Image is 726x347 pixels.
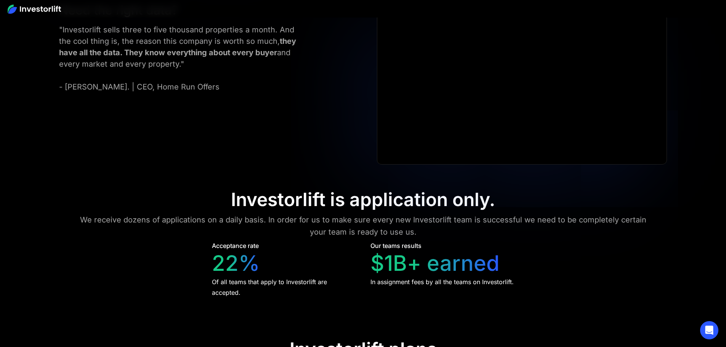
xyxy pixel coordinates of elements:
iframe: Ryan Pineda | Testimonial [377,2,666,165]
div: We receive dozens of applications on a daily basis. In order for us to make sure every new Invest... [73,214,654,238]
div: Acceptance rate [212,241,259,250]
div: 22% [212,251,260,276]
strong: they have all the data. They know everything about every buyer [59,37,296,57]
div: Investorlift is application only. [231,189,495,211]
div: "Investorlift sells three to five thousand properties a month. And the cool thing is, the reason ... [59,24,308,93]
div: Of all teams that apply to Investorlift are accepted. [212,277,356,298]
div: Our teams results [370,241,421,250]
div: Open Intercom Messenger [700,321,718,339]
div: In assignment fees by all the teams on Investorlift. [370,277,514,287]
div: $1B+ earned [370,251,500,276]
